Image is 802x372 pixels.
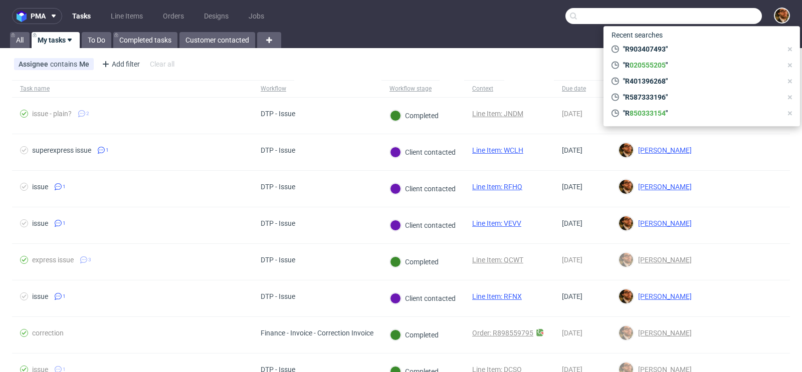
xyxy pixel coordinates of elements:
[619,60,782,70] span: "R "
[472,110,523,118] a: Line Item: JNDM
[79,60,89,68] div: Me
[12,8,62,24] button: pma
[472,146,523,154] a: Line Item: WCLH
[562,329,582,337] span: [DATE]
[10,32,30,48] a: All
[98,56,142,72] div: Add filter
[562,219,582,227] span: [DATE]
[63,292,66,300] span: 1
[390,110,439,121] div: Completed
[86,110,89,118] span: 2
[198,8,235,24] a: Designs
[619,326,633,340] img: Matteo Corsico
[157,8,190,24] a: Orders
[619,44,782,54] span: "R903407493"
[32,146,91,154] div: superexpress issue
[619,92,782,102] span: "R587333196"
[32,32,80,48] a: My tasks
[261,219,295,227] div: DTP - Issue
[63,219,66,227] span: 1
[634,219,692,227] span: [PERSON_NAME]
[472,85,496,93] div: Context
[472,256,523,264] a: Line Item: QCWT
[32,183,48,191] div: issue
[32,110,72,118] div: issue - plain?
[562,85,602,93] span: Due date
[619,76,782,86] span: "R401396268"
[630,61,666,69] a: 020555205
[19,60,50,68] span: Assignee
[261,85,286,93] div: Workflow
[390,147,456,158] div: Client contacted
[32,329,64,337] div: correction
[32,219,48,227] div: issue
[634,292,692,300] span: [PERSON_NAME]
[472,292,522,300] a: Line Item: RFNX
[619,143,633,157] img: Matteo Corsico
[619,289,633,303] img: Matteo Corsico
[261,329,373,337] div: Finance - Invoice - Correction Invoice
[608,27,667,43] span: Recent searches
[562,146,582,154] span: [DATE]
[113,32,177,48] a: Completed tasks
[390,183,456,194] div: Client contacted
[634,146,692,154] span: [PERSON_NAME]
[261,256,295,264] div: DTP - Issue
[619,216,633,230] img: Matteo Corsico
[775,9,789,23] img: Matteo Corsico
[261,292,295,300] div: DTP - Issue
[562,183,582,191] span: [DATE]
[17,11,31,22] img: logo
[634,256,692,264] span: [PERSON_NAME]
[31,13,46,20] span: pma
[32,292,48,300] div: issue
[32,256,74,264] div: express issue
[390,293,456,304] div: Client contacted
[261,110,295,118] div: DTP - Issue
[389,85,432,93] div: Workflow stage
[472,329,533,337] a: Order: R898559795
[243,8,270,24] a: Jobs
[63,183,66,191] span: 1
[261,183,295,191] div: DTP - Issue
[66,8,97,24] a: Tasks
[82,32,111,48] a: To Do
[562,256,582,264] span: [DATE]
[20,85,245,93] span: Task name
[619,253,633,267] img: Matteo Corsico
[390,256,439,267] div: Completed
[50,60,79,68] span: contains
[105,8,149,24] a: Line Items
[634,329,692,337] span: [PERSON_NAME]
[562,292,582,300] span: [DATE]
[390,329,439,340] div: Completed
[472,183,522,191] a: Line Item: RFHQ
[106,146,109,154] span: 1
[630,109,666,117] a: 850333154
[390,220,456,231] div: Client contacted
[148,57,176,71] div: Clear all
[562,110,582,118] span: [DATE]
[619,180,633,194] img: Matteo Corsico
[634,183,692,191] span: [PERSON_NAME]
[179,32,255,48] a: Customer contacted
[472,219,521,227] a: Line Item: VEVV
[619,108,782,118] span: "R "
[261,146,295,154] div: DTP - Issue
[88,256,91,264] span: 3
